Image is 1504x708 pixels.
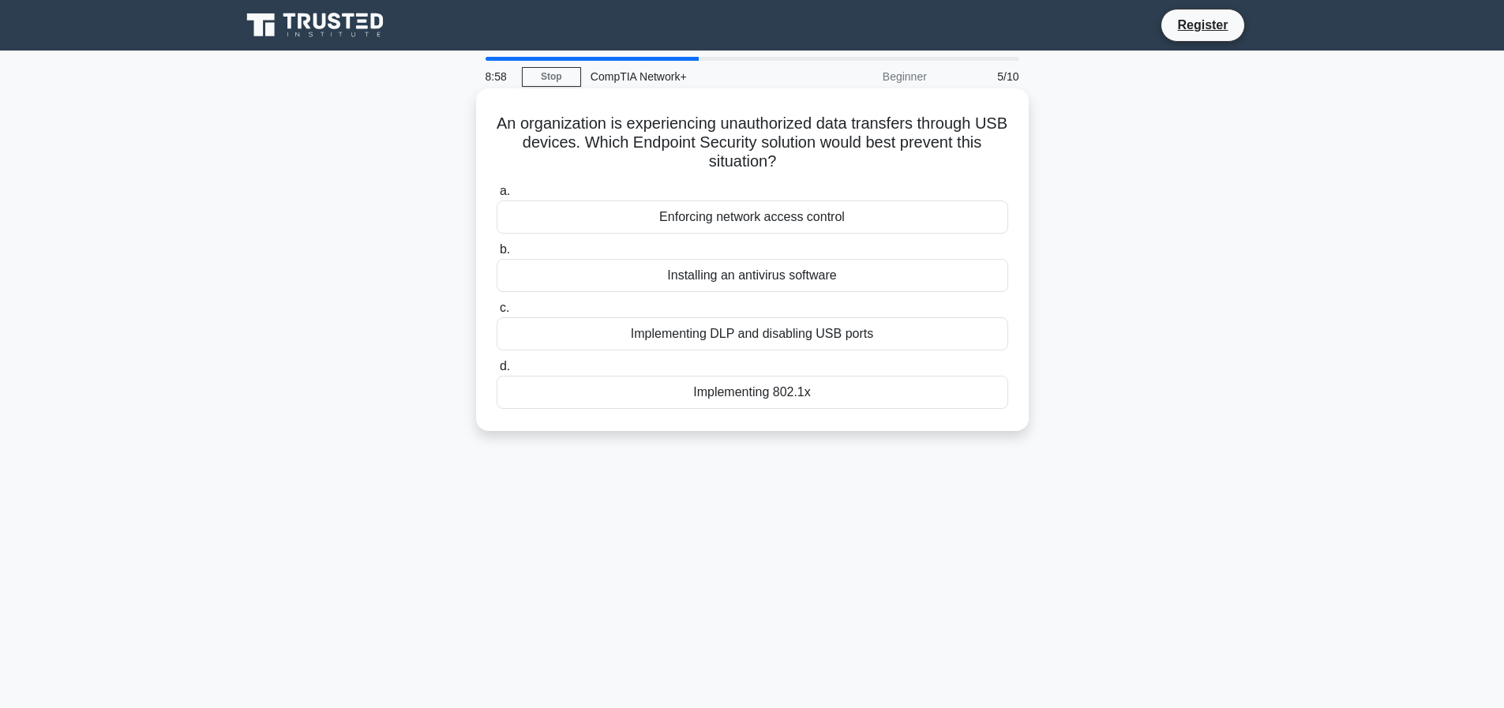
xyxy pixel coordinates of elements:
div: CompTIA Network+ [581,61,798,92]
span: b. [500,242,510,256]
span: d. [500,359,510,373]
div: Implementing 802.1x [497,376,1008,409]
div: 5/10 [936,61,1029,92]
a: Register [1168,15,1237,35]
div: 8:58 [476,61,522,92]
div: Beginner [798,61,936,92]
h5: An organization is experiencing unauthorized data transfers through USB devices. Which Endpoint S... [495,114,1010,172]
a: Stop [522,67,581,87]
span: c. [500,301,509,314]
div: Enforcing network access control [497,200,1008,234]
div: Implementing DLP and disabling USB ports [497,317,1008,350]
span: a. [500,184,510,197]
div: Installing an antivirus software [497,259,1008,292]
